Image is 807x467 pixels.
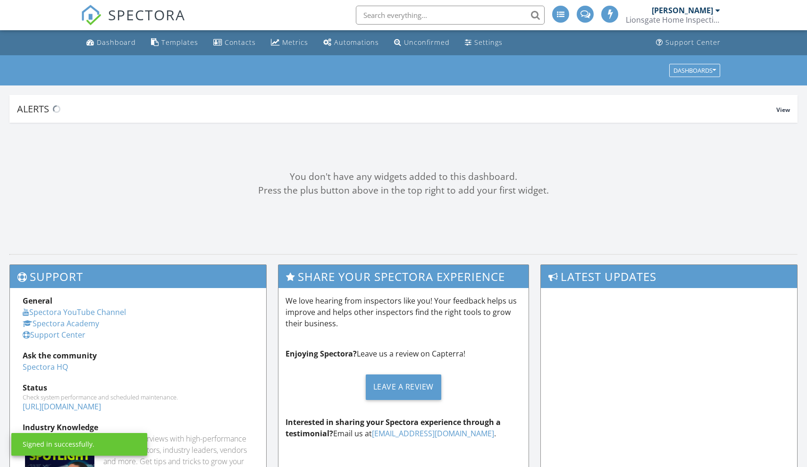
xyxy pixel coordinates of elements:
a: Leave a Review [286,367,522,407]
input: Search everything... [356,6,545,25]
p: We love hearing from inspectors like you! Your feedback helps us improve and helps other inspecto... [286,295,522,329]
p: Leave us a review on Capterra! [286,348,522,359]
img: The Best Home Inspection Software - Spectora [81,5,101,25]
span: View [776,106,790,114]
div: Automations [334,38,379,47]
div: Leave a Review [366,374,441,400]
a: Dashboard [83,34,140,51]
div: Alerts [17,102,776,115]
div: Settings [474,38,503,47]
a: Spectora YouTube Channel [23,307,126,317]
div: Support Center [665,38,721,47]
div: Press the plus button above in the top right to add your first widget. [9,184,798,197]
a: SPECTORA [81,13,185,33]
p: Email us at . [286,416,522,439]
strong: Interested in sharing your Spectora experience through a testimonial? [286,417,501,439]
a: Metrics [267,34,312,51]
div: Status [23,382,253,393]
div: Lionsgate Home Inspections LLC [626,15,720,25]
div: Unconfirmed [404,38,450,47]
div: Signed in successfully. [23,440,94,449]
h3: Latest Updates [541,265,797,288]
span: SPECTORA [108,5,185,25]
a: Spectora Academy [23,318,99,329]
a: Support Center [23,330,85,340]
a: Settings [461,34,506,51]
div: Templates [161,38,198,47]
a: Spectora HQ [23,362,68,372]
a: [EMAIL_ADDRESS][DOMAIN_NAME] [372,428,494,439]
div: Dashboards [673,67,716,74]
div: You don't have any widgets added to this dashboard. [9,170,798,184]
a: Automations (Basic) [319,34,383,51]
strong: General [23,296,52,306]
div: Industry Knowledge [23,422,253,433]
div: Dashboard [97,38,136,47]
div: Ask the community [23,350,253,361]
div: Contacts [225,38,256,47]
div: [PERSON_NAME] [652,6,713,15]
button: Dashboards [669,64,720,77]
a: Templates [147,34,202,51]
a: Contacts [210,34,260,51]
div: Metrics [282,38,308,47]
div: Check system performance and scheduled maintenance. [23,393,253,401]
h3: Share Your Spectora Experience [278,265,529,288]
h3: Support [10,265,266,288]
a: Unconfirmed [390,34,454,51]
a: [URL][DOMAIN_NAME] [23,401,101,412]
a: Support Center [652,34,724,51]
strong: Enjoying Spectora? [286,348,357,359]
